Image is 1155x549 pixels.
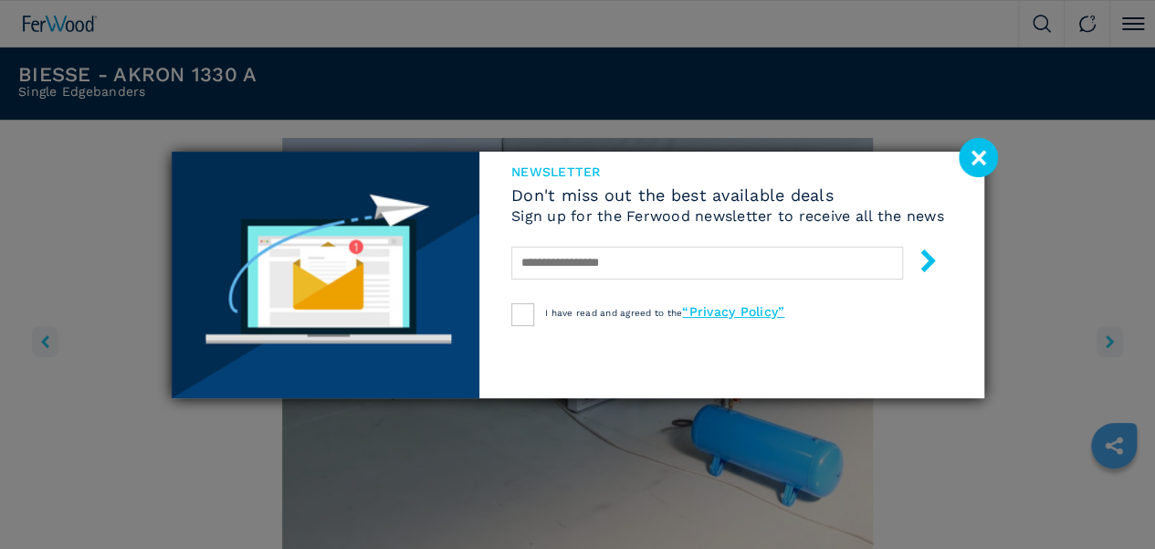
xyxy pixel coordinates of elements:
[511,209,944,224] h6: Sign up for the Ferwood newsletter to receive all the news
[511,187,944,204] span: Don't miss out the best available deals
[545,308,784,318] span: I have read and agreed to the
[172,152,480,398] img: Newsletter image
[682,304,784,319] a: “Privacy Policy”
[898,242,940,285] button: submit-button
[511,165,944,178] span: newsletter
